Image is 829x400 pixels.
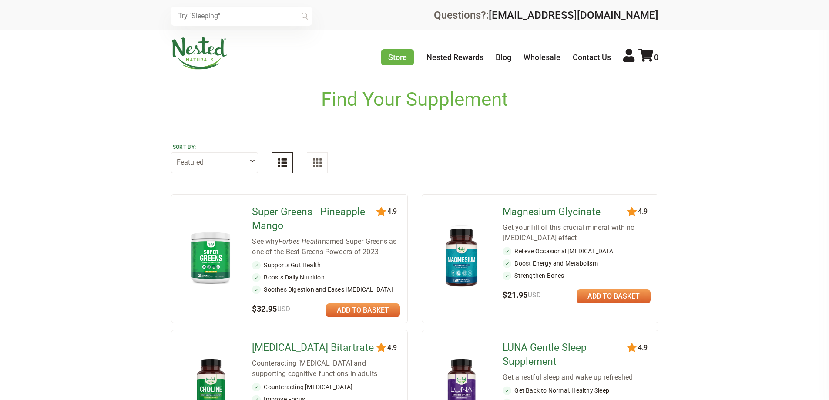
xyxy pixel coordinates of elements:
[503,259,651,268] li: Boost Energy and Metabolism
[528,291,541,299] span: USD
[252,285,400,294] li: Soothes Digestion and Eases [MEDICAL_DATA]
[503,205,628,219] a: Magnesium Glycinate
[173,144,256,151] label: Sort by:
[503,222,651,243] div: Get your fill of this crucial mineral with no [MEDICAL_DATA] effect
[252,304,290,313] span: $32.95
[503,290,541,299] span: $21.95
[503,372,651,383] div: Get a restful sleep and wake up refreshed
[489,9,658,21] a: [EMAIL_ADDRESS][DOMAIN_NAME]
[252,341,378,355] a: [MEDICAL_DATA] Bitartrate
[278,158,287,167] img: List
[321,88,508,111] h1: Find Your Supplement
[277,305,290,313] span: USD
[171,7,312,26] input: Try "Sleeping"
[503,247,651,255] li: Relieve Occasional [MEDICAL_DATA]
[252,236,400,257] div: See why named Super Greens as one of the Best Greens Powders of 2023
[252,358,400,379] div: Counteracting [MEDICAL_DATA] and supporting cognitive functions in adults
[252,383,400,391] li: Counteracting [MEDICAL_DATA]
[252,205,378,233] a: Super Greens - Pineapple Mango
[503,341,628,369] a: LUNA Gentle Sleep Supplement
[503,271,651,280] li: Strengthen Bones
[496,53,511,62] a: Blog
[654,53,658,62] span: 0
[185,228,236,287] img: Super Greens - Pineapple Mango
[252,273,400,282] li: Boosts Daily Nutrition
[279,237,322,245] em: Forbes Health
[381,49,414,65] a: Store
[524,53,560,62] a: Wholesale
[426,53,483,62] a: Nested Rewards
[434,10,658,20] div: Questions?:
[573,53,611,62] a: Contact Us
[503,386,651,395] li: Get Back to Normal, Healthy Sleep
[436,224,487,291] img: Magnesium Glycinate
[313,158,322,167] img: Grid
[171,37,228,70] img: Nested Naturals
[638,53,658,62] a: 0
[252,261,400,269] li: Supports Gut Health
